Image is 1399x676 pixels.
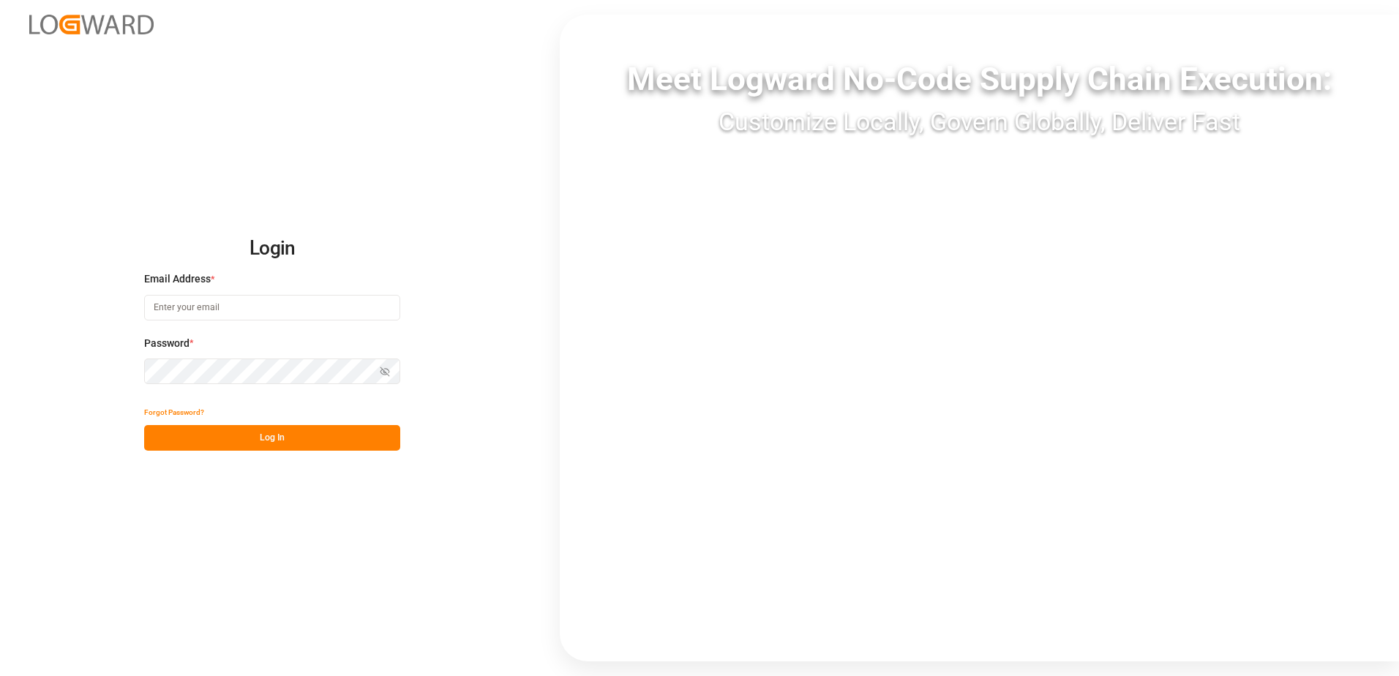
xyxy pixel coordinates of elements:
[560,103,1399,140] div: Customize Locally, Govern Globally, Deliver Fast
[144,399,204,425] button: Forgot Password?
[144,271,211,287] span: Email Address
[144,336,190,351] span: Password
[560,55,1399,103] div: Meet Logward No-Code Supply Chain Execution:
[144,425,400,451] button: Log In
[144,225,400,272] h2: Login
[144,295,400,320] input: Enter your email
[29,15,154,34] img: Logward_new_orange.png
